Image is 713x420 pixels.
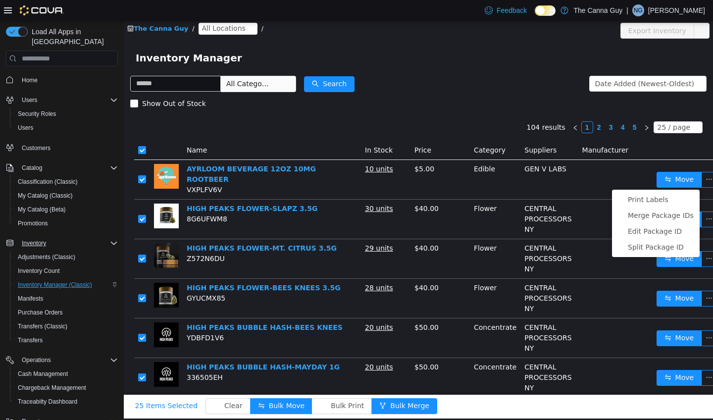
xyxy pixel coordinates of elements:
[22,144,51,152] span: Customers
[577,232,593,248] button: icon: ellipsis
[401,127,433,135] span: Suppliers
[10,367,122,381] button: Cash Management
[14,204,70,215] a: My Catalog (Beta)
[494,178,500,184] i: icon: printer
[14,382,118,394] span: Chargeback Management
[10,250,122,264] button: Adjustments (Classic)
[493,102,505,114] li: 4
[2,141,122,155] button: Customers
[2,353,122,367] button: Operations
[291,127,307,135] span: Price
[241,304,269,312] u: 20 units
[577,192,593,208] button: icon: ellipsis
[18,124,33,132] span: Users
[241,146,269,154] u: 10 units
[449,105,455,111] i: icon: left
[63,235,101,243] span: Z572N6DU
[481,102,493,114] li: 3
[14,293,47,305] a: Manifests
[488,204,576,220] li: Edit Package ID
[10,319,122,333] button: Transfers (Classic)
[10,395,122,409] button: Traceabilty Dashboard
[14,217,52,229] a: Promotions
[533,153,578,168] button: icon: swapMove
[63,315,100,322] span: YDBFD1V6
[63,185,194,193] a: HIGH PEAKS FLOWER-SLAPZ 3.5G
[63,166,99,174] span: VXPLFV6V
[577,311,593,327] button: icon: ellipsis
[63,264,217,272] a: HIGH PEAKS FLOWER-BEES KNEES 3.5G
[577,351,593,367] button: icon: ellipsis
[18,206,66,213] span: My Catalog (Beta)
[14,368,118,380] span: Cash Management
[28,27,118,47] span: Load All Apps in [GEOGRAPHIC_DATA]
[63,275,102,283] span: GYUCMX85
[291,264,315,272] span: $40.00
[14,279,118,291] span: Inventory Manager (Classic)
[14,334,47,346] a: Transfers
[20,5,64,15] img: Cova
[346,260,397,299] td: Flower
[241,264,269,272] u: 28 units
[18,336,43,344] span: Transfers
[346,339,397,378] td: Concentrate
[458,102,469,114] li: 1
[10,278,122,292] button: Inventory Manager (Classic)
[18,219,48,227] span: Promotions
[488,220,576,236] li: Split Package ID
[30,224,55,249] img: HIGH PEAKS FLOWER-MT. CITRUS 3.5G hero shot
[14,190,118,202] span: My Catalog (Classic)
[18,253,75,261] span: Adjustments (Classic)
[471,57,570,72] div: Date Added (Newest-Oldest)
[14,265,64,277] a: Inventory Count
[63,127,83,135] span: Name
[14,334,118,346] span: Transfers
[446,102,458,114] li: Previous Page
[14,368,72,380] a: Cash Management
[22,239,46,247] span: Inventory
[22,356,51,364] span: Operations
[126,379,189,395] button: icon: swapBulk Move
[18,142,54,154] a: Customers
[18,384,86,392] span: Chargeback Management
[626,4,628,16] p: |
[2,161,122,175] button: Catalog
[482,103,493,113] a: 3
[18,162,46,174] button: Catalog
[2,236,122,250] button: Inventory
[458,103,469,113] a: 1
[14,251,118,263] span: Adjustments (Classic)
[10,121,122,135] button: Users
[14,190,77,202] a: My Catalog (Classic)
[14,108,118,120] span: Security Roles
[30,145,55,169] img: AYRLOOM BEVERAGE 12OZ 10MG ROOTBEER hero shot
[506,103,516,113] a: 5
[14,307,67,318] a: Purchase Orders
[14,320,71,332] a: Transfers (Classic)
[14,307,118,318] span: Purchase Orders
[10,216,122,230] button: Promotions
[18,370,68,378] span: Cash Management
[14,217,118,229] span: Promotions
[568,105,574,112] i: icon: down
[3,5,64,13] a: icon: shopThe Canna Guy
[505,102,517,114] li: 5
[18,267,60,275] span: Inventory Count
[248,379,313,395] button: icon: forkBulk Merge
[291,344,315,352] span: $50.00
[346,220,397,260] td: Flower
[291,146,310,154] span: $5.00
[18,94,118,106] span: Users
[346,141,397,180] td: Edible
[241,344,269,352] u: 20 units
[14,396,81,408] a: Traceabilty Dashboard
[30,263,55,288] img: HIGH PEAKS FLOWER-BEES KNEES 3.5G hero shot
[571,61,577,68] i: icon: down
[14,176,82,188] a: Classification (Classic)
[14,176,118,188] span: Classification (Classic)
[63,354,99,362] span: 336505EH
[497,3,570,19] button: Export Inventory
[403,102,442,114] li: 104 results
[401,146,443,154] span: GEN V LABS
